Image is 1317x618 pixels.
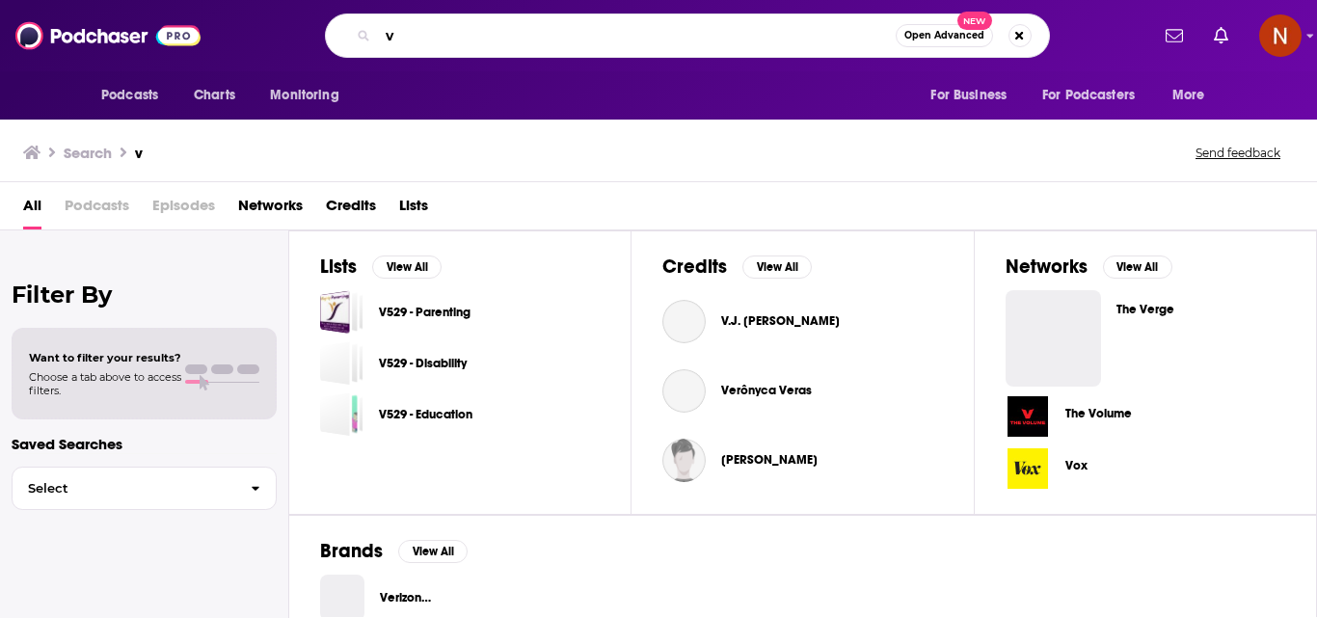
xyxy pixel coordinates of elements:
[238,190,303,229] a: Networks
[1259,14,1302,57] button: Show profile menu
[320,539,383,563] h2: Brands
[904,31,984,40] span: Open Advanced
[1006,290,1285,386] a: The Verge
[662,429,942,491] button: Valeria Vázquez GuevaraValeria Vázquez Guevara
[896,24,993,47] button: Open AdvancedNew
[379,302,470,323] a: V529 - Parenting
[398,540,468,563] button: View All
[1006,446,1050,491] img: Vox logo
[320,539,468,563] a: BrandsView All
[721,452,818,468] a: Valeria Vázquez Guevara
[1030,77,1163,114] button: open menu
[64,144,112,162] h3: Search
[662,255,727,279] h2: Credits
[29,351,181,364] span: Want to filter your results?
[135,144,143,162] h3: v
[662,290,942,352] button: V.J. HarrisV.J. Harris
[1042,82,1135,109] span: For Podcasters
[662,300,706,343] a: V.J. Harris
[1158,19,1191,52] a: Show notifications dropdown
[957,12,992,30] span: New
[1259,14,1302,57] img: User Profile
[320,255,442,279] a: ListsView All
[270,82,338,109] span: Monitoring
[721,452,818,468] span: [PERSON_NAME]
[1006,394,1285,439] a: The Volume logoThe Volume
[15,17,201,54] img: Podchaser - Follow, Share and Rate Podcasts
[152,190,215,229] span: Episodes
[721,313,840,329] a: V.J. Harris
[1006,255,1172,279] a: NetworksView All
[23,190,41,229] a: All
[181,77,247,114] a: Charts
[320,255,357,279] h2: Lists
[320,341,363,385] a: V529 - Disability
[1206,19,1236,52] a: Show notifications dropdown
[662,369,706,413] a: Verônyca Veras
[88,77,183,114] button: open menu
[662,360,942,421] button: Verônyca VerasVerônyca Veras
[1065,406,1132,421] span: The Volume
[1006,394,1050,439] img: The Volume logo
[379,404,472,425] a: V529 - Education
[325,13,1050,58] div: Search podcasts, credits, & more...
[1159,77,1229,114] button: open menu
[326,190,376,229] a: Credits
[320,392,363,436] a: V529 - Education
[721,313,840,329] span: V.J. [PERSON_NAME]
[320,290,363,334] a: V529 - Parenting
[1065,458,1088,473] span: Vox
[1259,14,1302,57] span: Logged in as AdelNBM
[380,590,494,605] span: Verizon Communications, Inc.
[256,77,363,114] button: open menu
[1006,255,1088,279] h2: Networks
[721,383,812,398] a: Verônyca Veras
[930,82,1007,109] span: For Business
[29,370,181,397] span: Choose a tab above to access filters.
[372,255,442,279] button: View All
[13,482,235,495] span: Select
[12,435,277,453] p: Saved Searches
[662,255,812,279] a: CreditsView All
[1006,446,1285,491] a: Vox logoVox
[378,20,896,51] input: Search podcasts, credits, & more...
[742,255,812,279] button: View All
[1116,302,1174,317] span: The Verge
[12,281,277,309] h2: Filter By
[379,353,467,374] a: V529 - Disability
[1172,82,1205,109] span: More
[662,439,706,482] img: Valeria Vázquez Guevara
[12,467,277,510] button: Select
[399,190,428,229] a: Lists
[101,82,158,109] span: Podcasts
[917,77,1031,114] button: open menu
[194,82,235,109] span: Charts
[1103,255,1172,279] button: View All
[65,190,129,229] span: Podcasts
[1190,145,1286,161] button: Send feedback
